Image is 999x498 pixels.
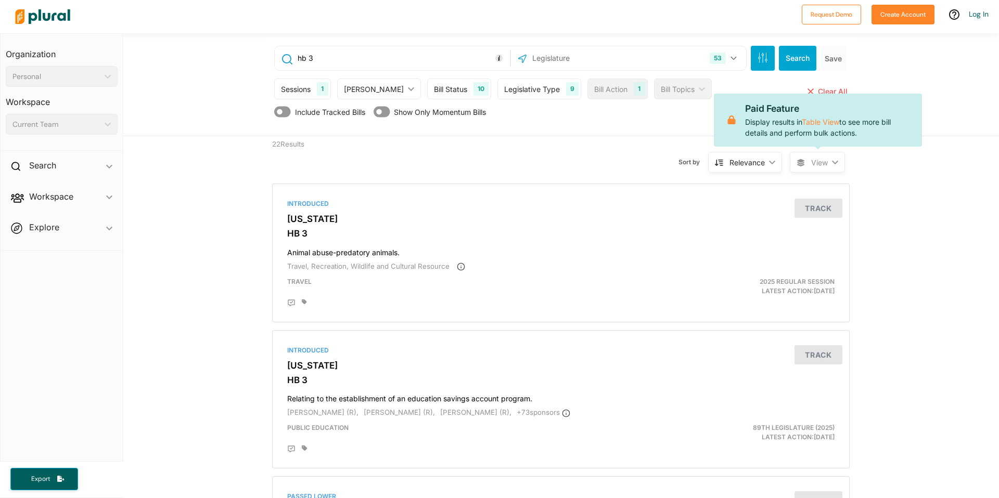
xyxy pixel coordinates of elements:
[440,408,511,416] span: [PERSON_NAME] (R),
[287,299,296,307] div: Add Position Statement
[494,54,504,63] div: Tooltip anchor
[287,346,835,355] div: Introduced
[802,8,861,19] a: Request Demo
[710,53,726,64] div: 53
[872,5,934,24] button: Create Account
[6,87,118,110] h3: Workspace
[344,84,404,95] div: [PERSON_NAME]
[287,278,312,285] span: Travel
[706,48,744,68] button: 53
[434,84,467,95] div: Bill Status
[760,278,835,285] span: 2025 Regular Session
[364,408,435,416] span: [PERSON_NAME] (R),
[287,228,835,239] h3: HB 3
[566,82,579,96] div: 9
[594,84,627,95] div: Bill Action
[287,360,835,371] h3: [US_STATE]
[287,445,296,453] div: Add Position Statement
[287,424,349,431] span: Public Education
[779,46,816,71] button: Search
[295,107,365,117] span: Include Tracked Bills
[297,48,507,68] input: Enter keywords, bill # or legislator name
[805,78,850,104] button: Clear All
[729,157,765,168] div: Relevance
[287,199,835,208] div: Introduced
[12,119,100,130] div: Current Team
[302,299,307,305] div: Add tags
[287,375,835,385] h3: HB 3
[531,48,643,68] input: Legislature
[745,102,913,115] p: Paid Feature
[678,158,708,167] span: Sort by
[10,468,78,490] button: Export
[795,345,842,364] button: Track
[394,107,486,117] span: Show Only Momentum Bills
[634,82,645,96] div: 1
[287,408,358,416] span: [PERSON_NAME] (R),
[872,8,934,19] a: Create Account
[264,136,413,176] div: 22 Results
[969,9,989,19] a: Log In
[287,243,835,257] h4: Animal abuse-predatory animals.
[655,423,843,442] div: Latest Action: [DATE]
[6,39,118,62] h3: Organization
[287,262,450,270] span: Travel, Recreation, Wildlife and Cultural Resource
[281,84,311,95] div: Sessions
[802,5,861,24] button: Request Demo
[517,408,570,416] span: + 73 sponsor s
[302,445,307,451] div: Add tags
[745,102,913,138] p: Display results in to see more bill details and perform bulk actions.
[504,84,560,95] div: Legislative Type
[24,475,57,483] span: Export
[317,82,328,96] div: 1
[795,199,842,218] button: Track
[29,160,56,171] h2: Search
[802,117,839,126] a: Table View
[473,82,489,96] div: 10
[811,157,828,168] span: View
[287,389,835,403] h4: Relating to the establishment of an education savings account program.
[818,87,848,96] span: Clear All
[758,53,768,61] span: Search Filters
[753,424,835,431] span: 89th Legislature (2025)
[661,84,695,95] div: Bill Topics
[821,46,846,71] button: Save
[655,277,843,296] div: Latest Action: [DATE]
[12,71,100,82] div: Personal
[287,214,835,224] h3: [US_STATE]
